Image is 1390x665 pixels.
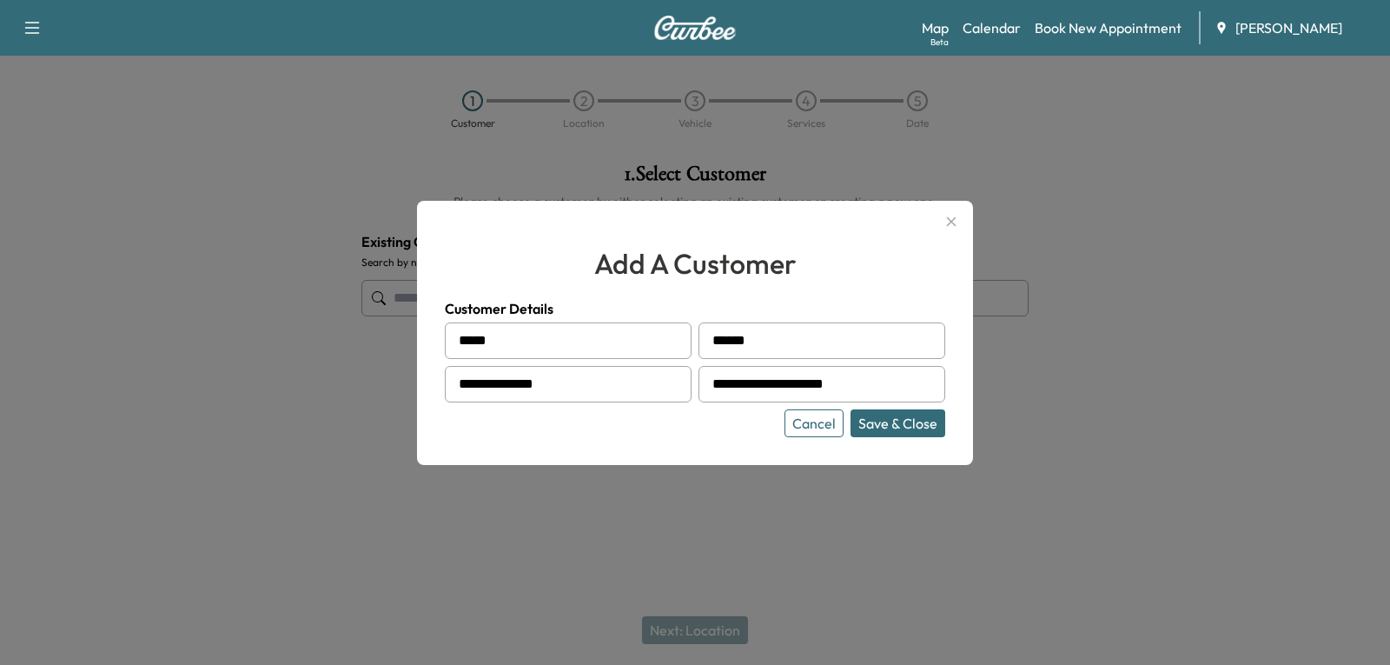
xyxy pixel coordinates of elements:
div: Beta [930,36,949,49]
img: Curbee Logo [653,16,737,40]
a: MapBeta [922,17,949,38]
a: Calendar [963,17,1021,38]
a: Book New Appointment [1035,17,1181,38]
span: [PERSON_NAME] [1235,17,1342,38]
button: Save & Close [851,409,945,437]
button: Cancel [784,409,844,437]
h4: Customer Details [445,298,945,319]
h2: add a customer [445,243,945,284]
